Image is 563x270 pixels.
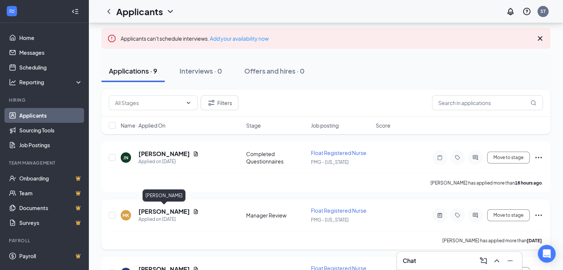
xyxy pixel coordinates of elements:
[492,256,501,265] svg: ChevronUp
[138,207,190,216] h5: [PERSON_NAME]
[180,66,222,75] div: Interviews · 0
[9,97,81,103] div: Hiring
[435,155,444,161] svg: Note
[534,153,543,162] svg: Ellipses
[207,98,216,107] svg: Filter
[311,159,349,165] span: PMG - [US_STATE]
[246,212,306,219] div: Manager Review
[123,155,128,161] div: JN
[9,160,81,166] div: Team Management
[104,7,113,16] svg: ChevronLeft
[534,211,543,220] svg: Ellipses
[138,150,190,158] h5: [PERSON_NAME]
[430,180,543,186] p: [PERSON_NAME] has applied more than .
[166,7,175,16] svg: ChevronDown
[19,30,83,45] a: Home
[193,151,199,157] svg: Document
[121,35,269,42] span: Applicants can't schedule interviews.
[19,60,83,75] a: Scheduling
[193,209,199,215] svg: Document
[246,122,261,129] span: Stage
[487,152,530,163] button: Move to stage
[530,100,536,106] svg: MagnifyingGlass
[538,245,556,263] div: Open Intercom Messenger
[403,257,416,265] h3: Chat
[479,256,488,265] svg: ComposeMessage
[138,216,199,223] div: Applied on [DATE]
[376,122,391,129] span: Score
[143,189,185,202] div: [PERSON_NAME]
[19,123,83,138] a: Sourcing Tools
[453,212,462,218] svg: Tag
[527,238,542,243] b: [DATE]
[442,237,543,244] p: [PERSON_NAME] has applied more than .
[19,200,83,215] a: DocumentsCrown
[311,217,349,223] span: PMG - [US_STATE]
[435,212,444,218] svg: ActiveNote
[109,66,157,75] div: Applications · 9
[504,255,516,267] button: Minimize
[506,256,515,265] svg: Minimize
[244,66,305,75] div: Offers and hires · 0
[9,78,16,86] svg: Analysis
[8,7,16,15] svg: WorkstreamLogo
[536,34,544,43] svg: Cross
[515,180,542,186] b: 18 hours ago
[185,100,191,106] svg: ChevronDown
[19,108,83,123] a: Applicants
[201,95,238,110] button: Filter Filters
[491,255,503,267] button: ChevronUp
[477,255,489,267] button: ComposeMessage
[19,215,83,230] a: SurveysCrown
[121,122,165,129] span: Name · Applied On
[471,155,480,161] svg: ActiveChat
[123,212,129,219] div: MK
[71,8,79,15] svg: Collapse
[138,158,199,165] div: Applied on [DATE]
[19,249,83,263] a: PayrollCrown
[311,149,366,156] span: Float Registered Nurse
[432,95,543,110] input: Search in applications
[116,5,163,18] h1: Applicants
[540,8,546,14] div: ST
[246,150,306,165] div: Completed Questionnaires
[453,155,462,161] svg: Tag
[210,35,269,42] a: Add your availability now
[487,209,530,221] button: Move to stage
[115,99,182,107] input: All Stages
[471,212,480,218] svg: ActiveChat
[19,78,83,86] div: Reporting
[522,7,531,16] svg: QuestionInfo
[107,34,116,43] svg: Error
[9,237,81,244] div: Payroll
[311,207,366,214] span: Float Registered Nurse
[506,7,515,16] svg: Notifications
[311,122,339,129] span: Job posting
[19,45,83,60] a: Messages
[19,138,83,152] a: Job Postings
[19,171,83,186] a: OnboardingCrown
[19,186,83,200] a: TeamCrown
